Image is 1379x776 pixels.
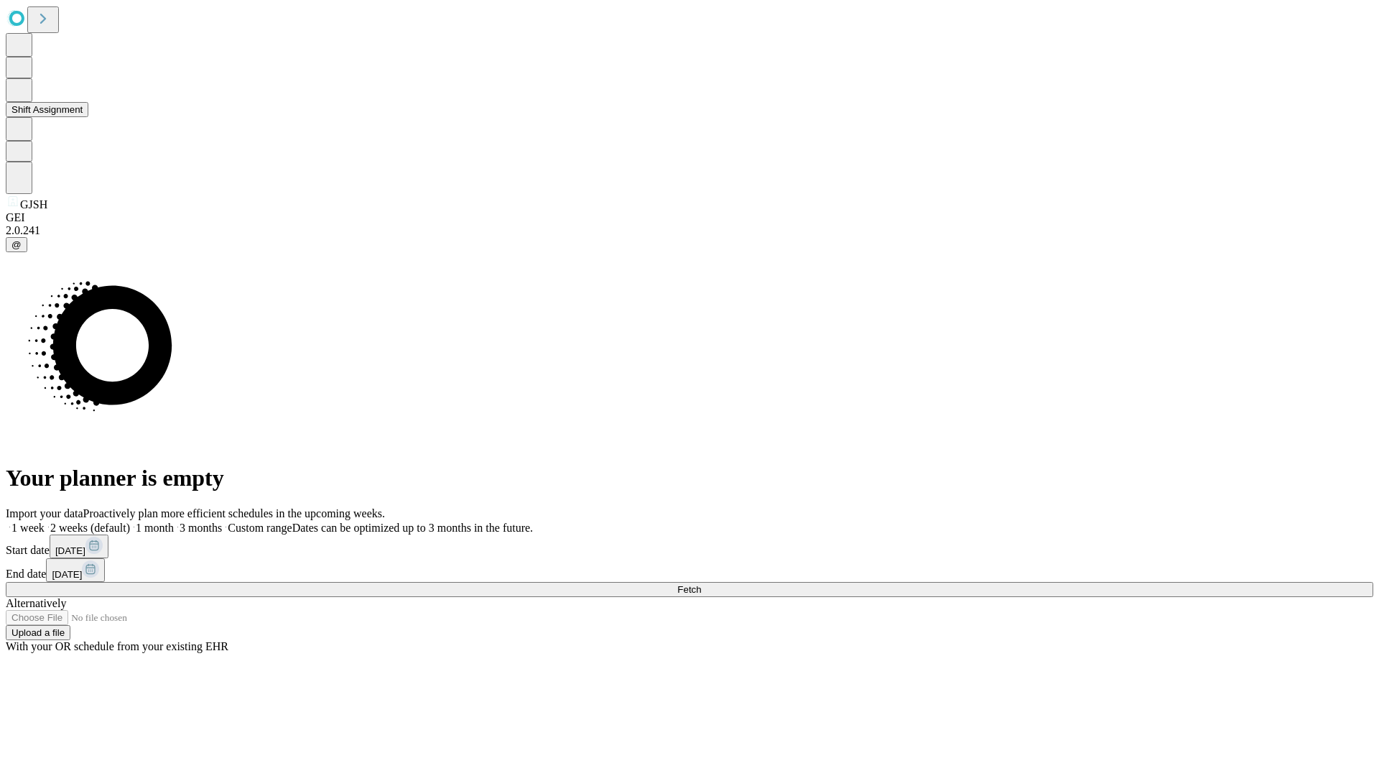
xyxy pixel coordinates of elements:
[228,522,292,534] span: Custom range
[55,545,85,556] span: [DATE]
[6,237,27,252] button: @
[6,465,1373,491] h1: Your planner is empty
[292,522,533,534] span: Dates can be optimized up to 3 months in the future.
[6,582,1373,597] button: Fetch
[677,584,701,595] span: Fetch
[50,535,108,558] button: [DATE]
[136,522,174,534] span: 1 month
[20,198,47,211] span: GJSH
[11,239,22,250] span: @
[6,211,1373,224] div: GEI
[180,522,222,534] span: 3 months
[11,522,45,534] span: 1 week
[6,597,66,609] span: Alternatively
[46,558,105,582] button: [DATE]
[6,535,1373,558] div: Start date
[83,507,385,519] span: Proactively plan more efficient schedules in the upcoming weeks.
[52,569,82,580] span: [DATE]
[6,558,1373,582] div: End date
[6,102,88,117] button: Shift Assignment
[6,507,83,519] span: Import your data
[6,224,1373,237] div: 2.0.241
[6,625,70,640] button: Upload a file
[50,522,130,534] span: 2 weeks (default)
[6,640,228,652] span: With your OR schedule from your existing EHR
